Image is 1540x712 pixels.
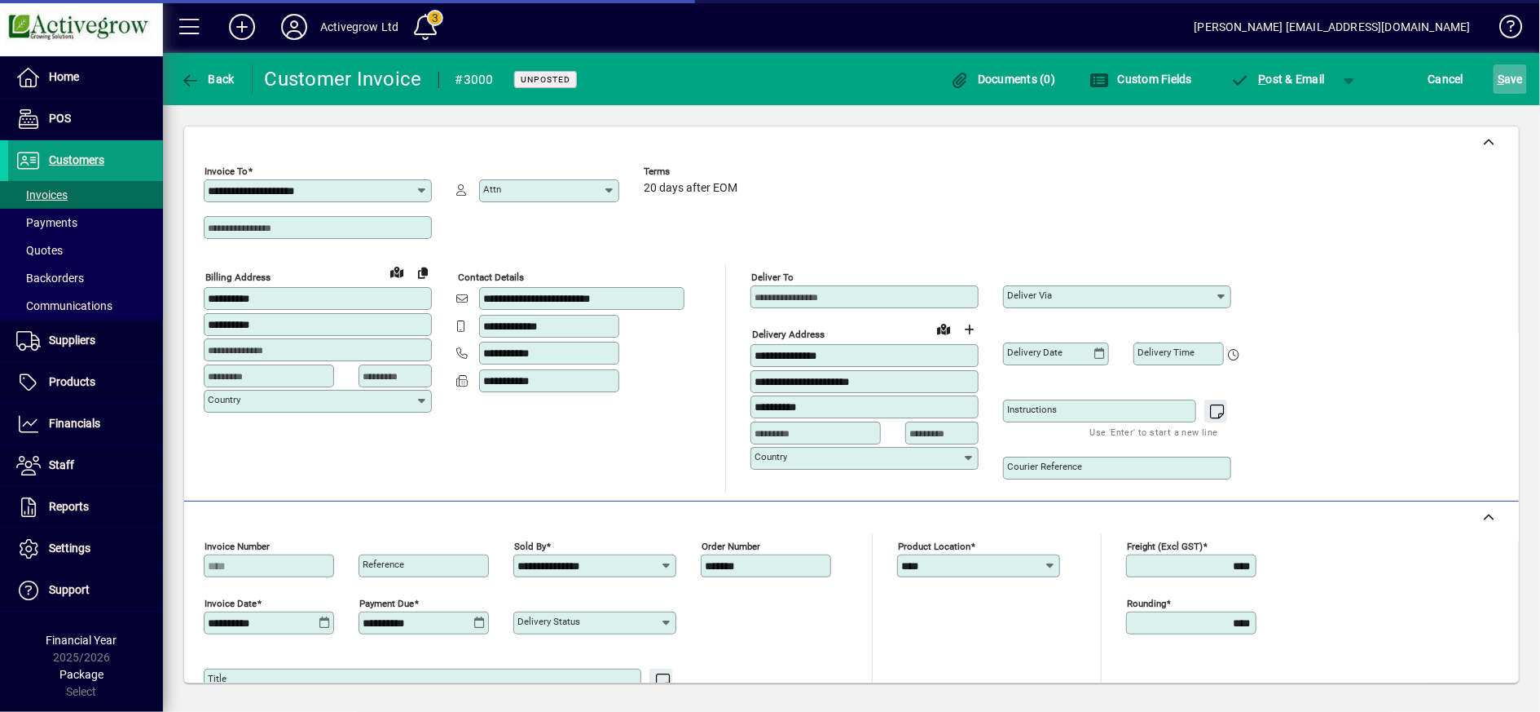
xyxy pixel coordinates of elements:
[216,12,268,42] button: Add
[1007,461,1082,472] mat-label: Courier Reference
[644,182,737,195] span: 20 days after EOM
[16,244,63,257] span: Quotes
[205,598,257,609] mat-label: Invoice date
[363,559,404,570] mat-label: Reference
[1230,73,1325,86] span: ost & Email
[180,73,235,86] span: Back
[1089,73,1192,86] span: Custom Fields
[8,99,163,139] a: POS
[208,394,240,405] mat-label: Country
[8,404,163,444] a: Financials
[755,451,787,462] mat-label: Country
[49,112,71,125] span: POS
[320,14,398,40] div: Activegrow Ltd
[1007,347,1063,358] mat-label: Delivery date
[946,64,1060,94] button: Documents (0)
[1498,66,1523,92] span: ave
[1428,66,1464,92] span: Cancel
[8,570,163,611] a: Support
[8,487,163,528] a: Reports
[521,74,570,85] span: Unposted
[898,541,970,552] mat-label: Product location
[514,541,546,552] mat-label: Sold by
[49,70,79,83] span: Home
[1007,404,1057,415] mat-label: Instructions
[957,316,983,343] button: Choose address
[1494,64,1527,94] button: Save
[1137,347,1195,358] mat-label: Delivery time
[751,272,794,283] mat-label: Deliver To
[49,542,90,555] span: Settings
[268,12,320,42] button: Profile
[517,616,580,627] mat-label: Delivery status
[8,321,163,361] a: Suppliers
[49,417,100,430] span: Financials
[8,237,163,264] a: Quotes
[483,184,501,195] mat-label: Attn
[176,64,239,94] button: Back
[8,181,163,209] a: Invoices
[1498,73,1504,86] span: S
[8,362,163,403] a: Products
[1222,64,1333,94] button: Post & Email
[8,528,163,569] a: Settings
[49,375,95,388] span: Products
[49,458,74,471] span: Staff
[702,541,760,552] mat-label: Order number
[1424,64,1468,94] button: Cancel
[46,634,117,647] span: Financial Year
[8,209,163,237] a: Payments
[410,259,436,285] button: Copy to Delivery address
[49,500,89,513] span: Reports
[59,668,103,681] span: Package
[8,57,163,98] a: Home
[384,259,410,285] a: View on map
[1259,73,1266,86] span: P
[1195,14,1471,40] div: [PERSON_NAME] [EMAIL_ADDRESS][DOMAIN_NAME]
[8,264,163,292] a: Backorders
[1007,290,1052,301] mat-label: Deliver via
[49,583,90,596] span: Support
[1487,3,1520,56] a: Knowledge Base
[265,66,422,92] div: Customer Invoice
[1085,64,1196,94] button: Custom Fields
[1090,422,1218,441] mat-hint: Use 'Enter' to start a new line
[455,67,494,93] div: #3000
[49,153,104,166] span: Customers
[49,334,95,347] span: Suppliers
[16,188,68,201] span: Invoices
[644,166,741,177] span: Terms
[208,673,227,684] mat-label: Title
[205,166,248,177] mat-label: Invoice To
[1127,598,1166,609] mat-label: Rounding
[8,445,163,486] a: Staff
[931,316,957,342] a: View on map
[950,73,1056,86] span: Documents (0)
[16,272,84,285] span: Backorders
[359,598,414,609] mat-label: Payment due
[205,541,270,552] mat-label: Invoice number
[163,64,253,94] app-page-header-button: Back
[8,292,163,320] a: Communications
[16,299,112,312] span: Communications
[1127,541,1203,552] mat-label: Freight (excl GST)
[16,216,77,229] span: Payments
